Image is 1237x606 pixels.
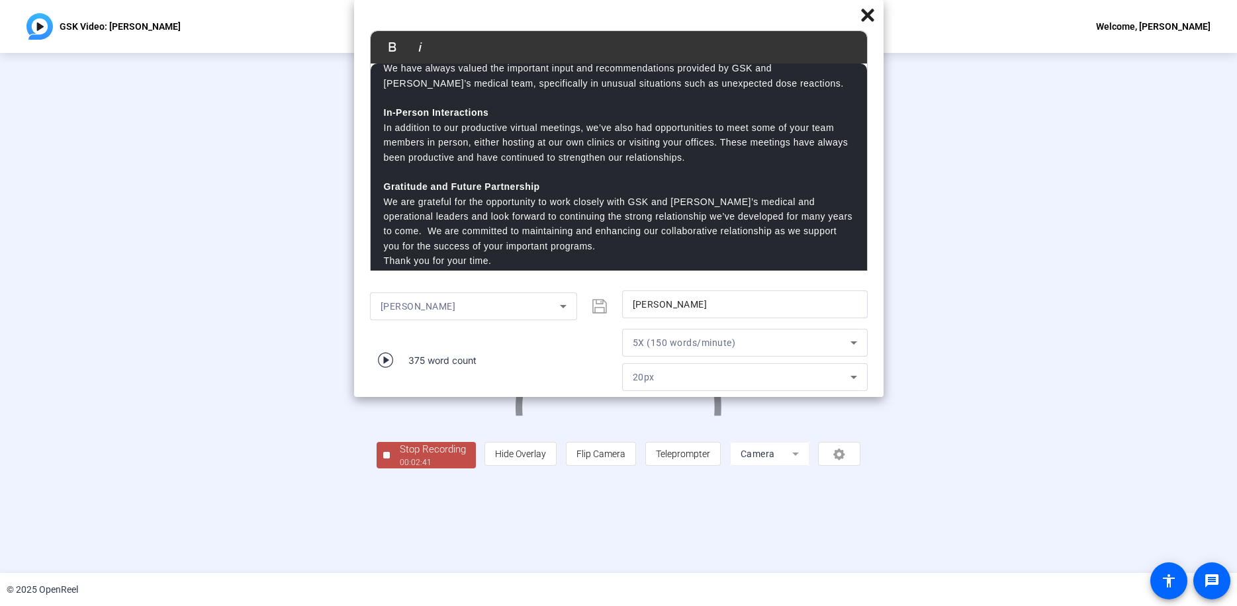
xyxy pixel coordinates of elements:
div: © 2025 OpenReel [7,583,78,597]
img: OpenReel logo [26,13,53,40]
span: 5X (150 words/minute) [633,337,736,348]
span: Flip Camera [576,449,625,459]
div: 375 word count [408,353,477,367]
p: We have always valued the important input and recommendations provided by GSK and [PERSON_NAME]’s... [384,61,854,91]
mat-icon: accessibility [1161,573,1177,589]
div: Welcome, [PERSON_NAME] [1096,19,1211,34]
span: [PERSON_NAME] [381,301,456,312]
p: We are grateful for the opportunity to work closely with GSK and [PERSON_NAME]’s medical and oper... [384,195,854,254]
div: 00:02:41 [400,456,466,468]
strong: In-Person Interactions [384,107,489,118]
strong: Gratitude and Future Partnership [384,181,540,192]
button: Bold (Ctrl+B) [380,34,405,60]
input: Title [633,296,857,312]
span: Teleprompter [656,449,710,459]
span: Hide Overlay [495,449,546,459]
mat-icon: message [1204,573,1220,589]
button: Italic (Ctrl+I) [408,34,433,60]
p: In addition to our productive virtual meetings, we’ve also had opportunities to meet some of your... [384,120,854,165]
p: Thank you for your time. [384,253,854,268]
span: 20px [633,372,655,382]
p: GSK Video: [PERSON_NAME] [60,19,181,34]
div: Stop Recording [400,442,466,457]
